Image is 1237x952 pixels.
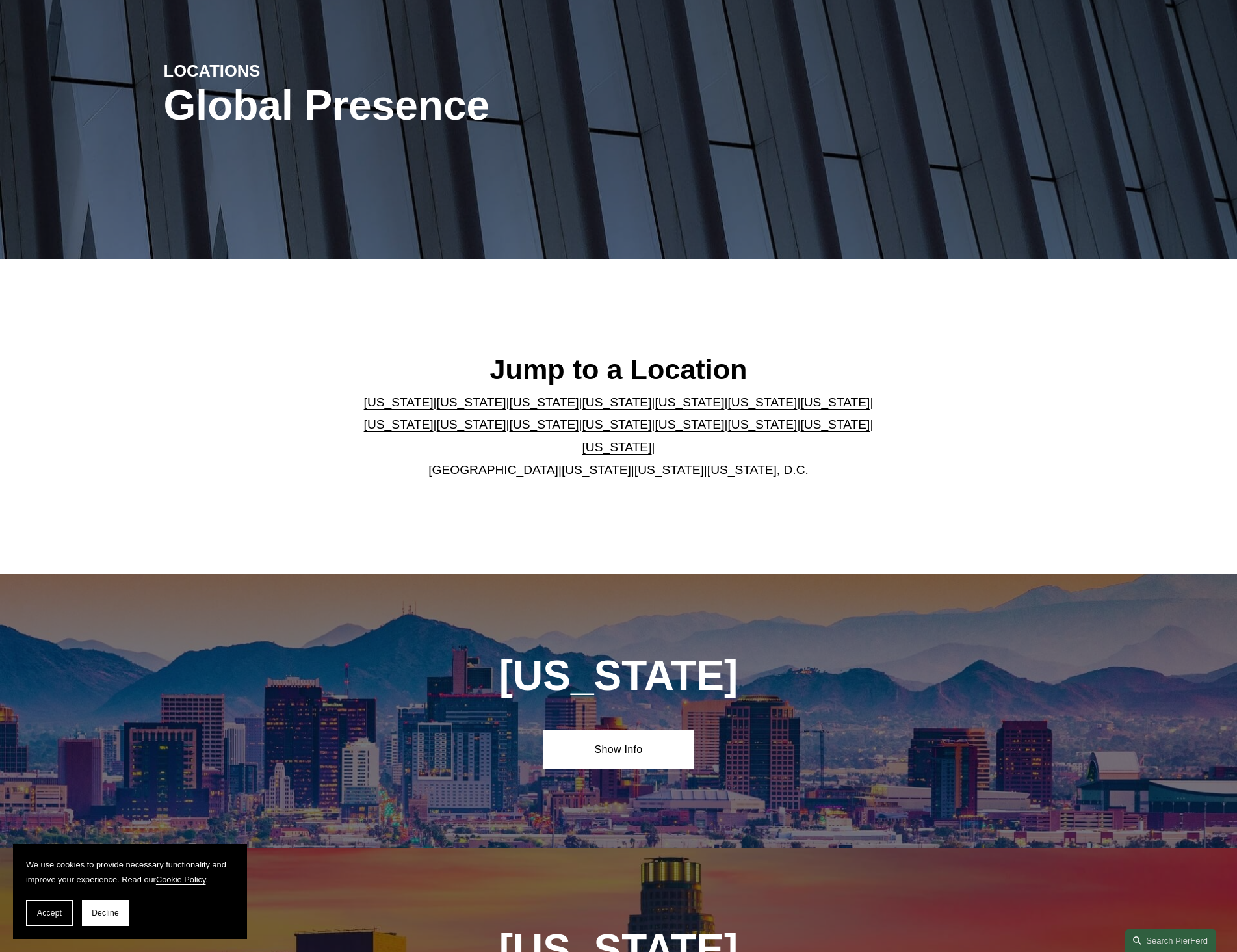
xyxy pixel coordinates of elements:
[92,908,119,918] span: Decline
[582,417,652,431] a: [US_STATE]
[800,395,870,409] a: [US_STATE]
[727,395,797,409] a: [US_STATE]
[353,391,884,481] p: | | | | | | | | | | | | | | | | | |
[37,908,62,918] span: Accept
[1125,929,1216,952] a: Search this site
[800,417,870,431] a: [US_STATE]
[353,352,884,386] h2: Jump to a Location
[164,82,770,129] h1: Global Presence
[582,440,652,454] a: [US_STATE]
[26,857,234,887] p: We use cookies to provide necessary functionality and improve your experience. Read our .
[364,417,434,431] a: [US_STATE]
[26,900,73,926] button: Accept
[562,463,631,477] a: [US_STATE]
[82,900,129,926] button: Decline
[156,875,206,884] a: Cookie Policy
[634,463,704,477] a: [US_STATE]
[582,395,652,409] a: [US_STATE]
[727,417,797,431] a: [US_STATE]
[429,652,808,700] h1: [US_STATE]
[428,463,558,477] a: [GEOGRAPHIC_DATA]
[655,395,724,409] a: [US_STATE]
[13,844,247,939] section: Cookie banner
[364,395,434,409] a: [US_STATE]
[437,395,506,409] a: [US_STATE]
[655,417,724,431] a: [US_STATE]
[510,417,579,431] a: [US_STATE]
[707,463,809,477] a: [US_STATE], D.C.
[543,730,694,769] a: Show Info
[437,417,506,431] a: [US_STATE]
[510,395,579,409] a: [US_STATE]
[164,60,391,81] h4: LOCATIONS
